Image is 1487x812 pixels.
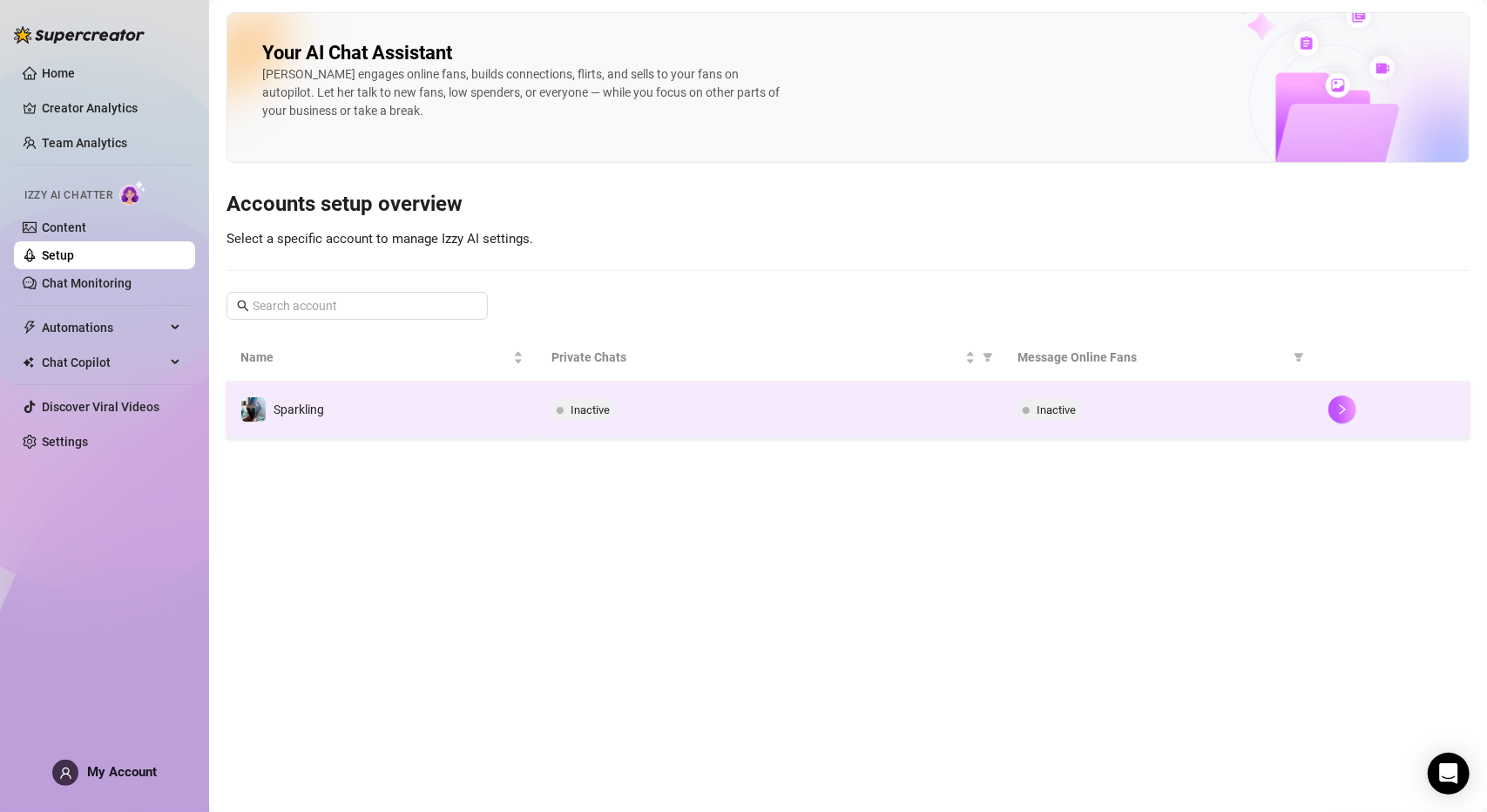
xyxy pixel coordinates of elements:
[42,400,159,414] a: Discover Viral Videos
[1328,396,1356,423] button: right
[1017,348,1287,367] span: Message Online Fans
[42,435,88,449] a: Settings
[24,187,112,204] span: Izzy AI Chatter
[42,94,181,122] a: Creator Analytics
[241,397,266,422] img: Sparkling
[551,348,962,367] span: Private Chats
[983,352,993,362] span: filter
[42,136,127,150] a: Team Analytics
[1037,403,1076,416] span: Inactive
[979,344,997,370] span: filter
[42,314,166,342] span: Automations
[1336,403,1348,416] span: right
[1294,352,1304,362] span: filter
[42,276,132,290] a: Chat Monitoring
[274,403,324,416] span: Sparkling
[571,403,610,416] span: Inactive
[14,26,145,44] img: logo-BBDzfeDw.svg
[537,334,1004,382] th: Private Chats
[42,220,86,234] a: Content
[23,356,34,369] img: Chat Copilot
[1290,344,1308,370] span: filter
[23,321,37,335] span: thunderbolt
[42,248,74,262] a: Setup
[262,41,452,65] h2: Your AI Chat Assistant
[226,334,537,382] th: Name
[253,296,463,315] input: Search account
[42,66,75,80] a: Home
[226,191,1470,219] h3: Accounts setup overview
[226,231,533,247] span: Select a specific account to manage Izzy AI settings.
[42,348,166,376] span: Chat Copilot
[119,180,146,206] img: AI Chatter
[240,348,510,367] span: Name
[59,767,72,780] span: user
[1428,753,1470,795] div: Open Intercom Messenger
[262,65,785,120] div: [PERSON_NAME] engages online fans, builds connections, flirts, and sells to your fans on autopilo...
[87,764,157,780] span: My Account
[237,300,249,312] span: search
